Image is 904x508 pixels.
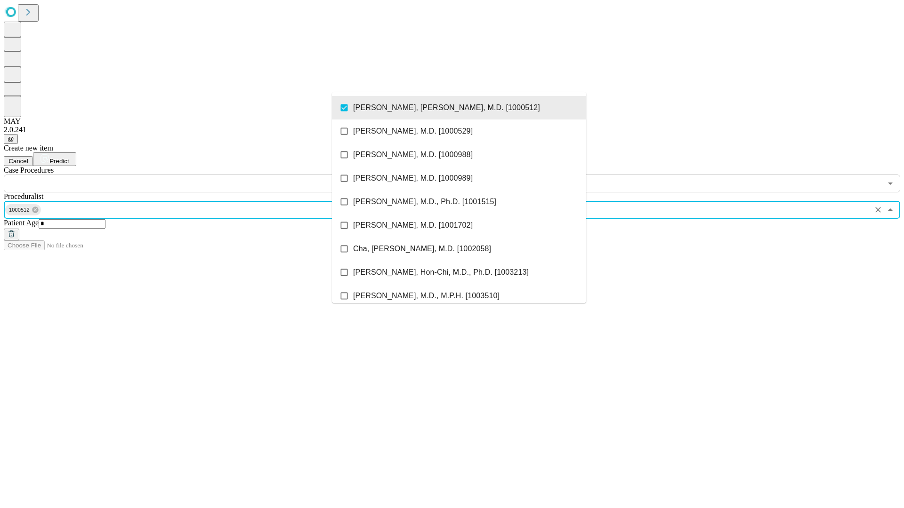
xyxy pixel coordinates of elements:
[4,219,39,227] span: Patient Age
[49,158,69,165] span: Predict
[353,220,473,231] span: [PERSON_NAME], M.D. [1001702]
[353,173,473,184] span: [PERSON_NAME], M.D. [1000989]
[884,177,897,190] button: Open
[8,135,14,143] span: @
[4,126,900,134] div: 2.0.241
[353,126,473,137] span: [PERSON_NAME], M.D. [1000529]
[872,203,885,216] button: Clear
[353,102,540,113] span: [PERSON_NAME], [PERSON_NAME], M.D. [1000512]
[884,203,897,216] button: Close
[5,204,41,215] div: 1000512
[4,144,53,152] span: Create new item
[4,156,33,166] button: Cancel
[353,267,529,278] span: [PERSON_NAME], Hon-Chi, M.D., Ph.D. [1003213]
[353,149,473,160] span: [PERSON_NAME], M.D. [1000988]
[4,192,43,200] span: Proceduralist
[8,158,28,165] span: Cancel
[353,290,500,302] span: [PERSON_NAME], M.D., M.P.H. [1003510]
[353,196,496,207] span: [PERSON_NAME], M.D., Ph.D. [1001515]
[353,243,491,254] span: Cha, [PERSON_NAME], M.D. [1002058]
[5,205,33,215] span: 1000512
[4,134,18,144] button: @
[4,166,54,174] span: Scheduled Procedure
[33,152,76,166] button: Predict
[4,117,900,126] div: MAY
